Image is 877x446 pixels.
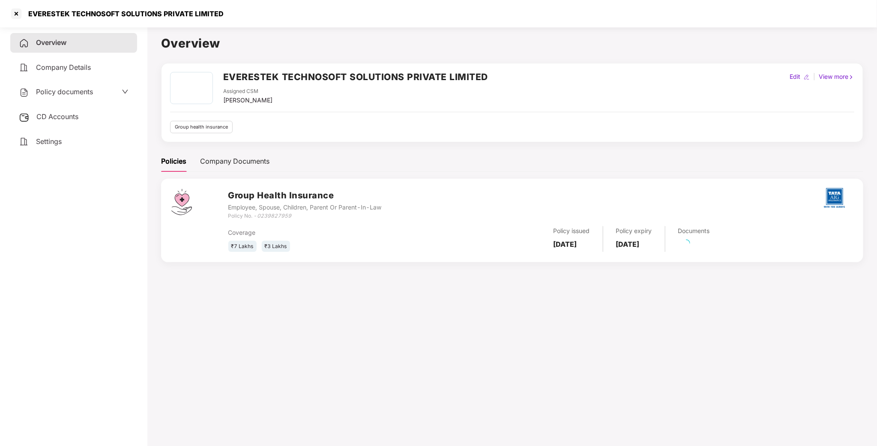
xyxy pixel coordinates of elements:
div: View more [817,72,856,81]
div: Coverage [228,228,437,237]
h2: EVERESTEK TECHNOSOFT SOLUTIONS PRIVATE LIMITED [223,70,488,84]
div: Company Documents [200,156,269,167]
span: Settings [36,137,62,146]
b: [DATE] [554,240,577,248]
div: ₹3 Lakhs [262,241,290,252]
img: svg+xml;base64,PHN2ZyB4bWxucz0iaHR0cDovL3d3dy53My5vcmcvMjAwMC9zdmciIHdpZHRoPSIyNCIgaGVpZ2h0PSIyNC... [19,38,29,48]
div: ₹7 Lakhs [228,241,257,252]
b: [DATE] [616,240,640,248]
img: svg+xml;base64,PHN2ZyB4bWxucz0iaHR0cDovL3d3dy53My5vcmcvMjAwMC9zdmciIHdpZHRoPSIyNCIgaGVpZ2h0PSIyNC... [19,137,29,147]
div: | [811,72,817,81]
span: loading [681,238,691,248]
img: svg+xml;base64,PHN2ZyB3aWR0aD0iMjUiIGhlaWdodD0iMjQiIHZpZXdCb3g9IjAgMCAyNSAyNCIgZmlsbD0ibm9uZSIgeG... [19,112,30,123]
div: Policy issued [554,226,590,236]
img: editIcon [804,74,810,80]
span: Policy documents [36,87,93,96]
span: down [122,88,129,95]
img: svg+xml;base64,PHN2ZyB4bWxucz0iaHR0cDovL3d3dy53My5vcmcvMjAwMC9zdmciIHdpZHRoPSI0Ny43MTQiIGhlaWdodD... [171,189,192,215]
div: Assigned CSM [223,87,272,96]
div: Policies [161,156,186,167]
span: Overview [36,38,66,47]
img: rightIcon [848,74,854,80]
div: Policy expiry [616,226,652,236]
img: tatag.png [820,183,850,213]
h3: Group Health Insurance [228,189,382,202]
div: Policy No. - [228,212,382,220]
h1: Overview [161,34,863,53]
div: [PERSON_NAME] [223,96,272,105]
div: EVERESTEK TECHNOSOFT SOLUTIONS PRIVATE LIMITED [23,9,224,18]
img: svg+xml;base64,PHN2ZyB4bWxucz0iaHR0cDovL3d3dy53My5vcmcvMjAwMC9zdmciIHdpZHRoPSIyNCIgaGVpZ2h0PSIyNC... [19,63,29,73]
span: CD Accounts [36,112,78,121]
span: Company Details [36,63,91,72]
div: Group health insurance [170,121,233,133]
div: Employee, Spouse, Children, Parent Or Parent-In-Law [228,203,382,212]
img: svg+xml;base64,PHN2ZyB4bWxucz0iaHR0cDovL3d3dy53My5vcmcvMjAwMC9zdmciIHdpZHRoPSIyNCIgaGVpZ2h0PSIyNC... [19,87,29,98]
div: Documents [678,226,710,236]
div: Edit [788,72,802,81]
i: 0239827959 [257,213,292,219]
